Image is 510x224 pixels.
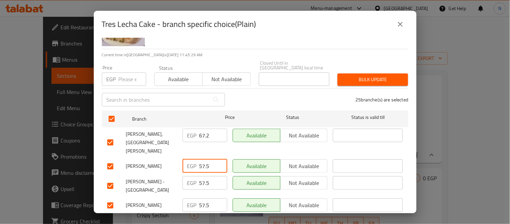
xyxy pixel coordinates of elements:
button: Not available [280,129,328,142]
button: Bulk update [338,73,408,86]
button: Available [233,198,280,212]
span: Status is valid till [333,113,403,122]
span: Not available [283,131,325,140]
input: Search in branches [102,93,209,106]
span: Available [157,74,200,84]
input: Please enter price [199,159,227,173]
button: Available [233,129,280,142]
button: Available [233,176,280,190]
button: Available [154,72,203,86]
p: EGP [187,201,197,209]
span: Available [236,200,278,210]
p: EGP [187,179,197,187]
input: Please enter price [199,176,227,190]
span: Status [258,113,327,122]
button: Not available [280,176,328,190]
button: Available [233,159,280,173]
button: Not available [280,198,328,212]
span: Not available [283,200,325,210]
span: Available [236,131,278,140]
span: Not available [205,74,248,84]
span: [PERSON_NAME], [GEOGRAPHIC_DATA][PERSON_NAME] [126,130,177,155]
button: Not available [280,159,328,173]
p: 25 branche(s) are selected [356,96,408,103]
p: EGP [107,75,116,83]
span: [PERSON_NAME] - [GEOGRAPHIC_DATA] [126,178,177,194]
input: Please enter price [199,129,227,142]
p: EGP [187,162,197,170]
span: [PERSON_NAME] [126,162,177,170]
button: close [392,16,408,32]
span: Not available [283,161,325,171]
span: Available [236,161,278,171]
h2: Tres Lecha Cake - branch specific choice(Plain) [102,19,256,30]
span: Not available [283,178,325,188]
p: EGP [187,131,197,139]
button: Not available [202,72,251,86]
input: Please enter price [199,198,227,212]
p: Current time in [GEOGRAPHIC_DATA] is [DATE] 11:45:29 AM [102,52,408,58]
span: Price [207,113,252,122]
span: Available [236,178,278,188]
input: Please enter price [119,72,146,86]
span: Branch [132,115,202,123]
span: Bulk update [343,75,403,84]
span: [PERSON_NAME] [126,201,177,210]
